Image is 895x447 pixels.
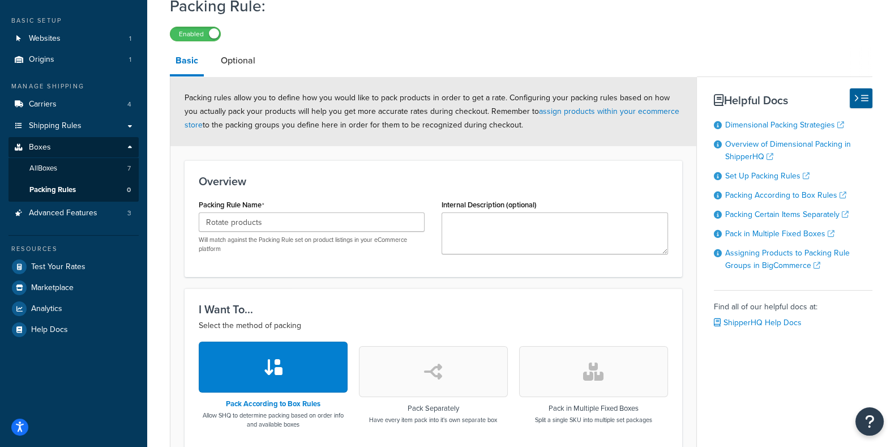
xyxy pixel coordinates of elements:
[8,180,139,201] li: Packing Rules
[29,100,57,109] span: Carriers
[199,319,668,333] p: Select the method of packing
[714,290,872,331] div: Find all of our helpful docs at:
[725,138,851,163] a: Overview of Dimensional Packing in ShipperHQ
[725,170,810,182] a: Set Up Packing Rules
[29,143,51,152] span: Boxes
[31,262,85,272] span: Test Your Rates
[31,304,62,314] span: Analytics
[535,415,652,424] p: Split a single SKU into multiple set packages
[725,208,849,220] a: Packing Certain Items Separately
[442,201,537,209] label: Internal Description (optional)
[8,94,139,115] li: Carriers
[129,34,131,44] span: 1
[29,208,97,218] span: Advanced Features
[8,137,139,202] li: Boxes
[369,415,497,424] p: Have every item pack into it's own separate box
[127,208,131,218] span: 3
[199,201,264,210] label: Packing Rule Name
[8,49,139,70] li: Origins
[127,164,131,173] span: 7
[8,116,139,137] a: Shipping Rules
[199,175,668,188] h3: Overview
[8,82,139,91] div: Manage Shipping
[8,257,139,277] a: Test Your Rates
[129,55,131,65] span: 1
[8,28,139,49] a: Websites1
[8,203,139,224] a: Advanced Features3
[199,411,348,429] p: Allow SHQ to determine packing based on order info and available boxes
[29,185,76,195] span: Packing Rules
[8,16,139,25] div: Basic Setup
[199,236,425,253] p: Will match against the Packing Rule set on product listings in your eCommerce platform
[8,94,139,115] a: Carriers4
[8,158,139,179] a: AllBoxes7
[8,203,139,224] li: Advanced Features
[714,94,872,107] h3: Helpful Docs
[185,92,679,131] span: Packing rules allow you to define how you would like to pack products in order to get a rate. Con...
[29,121,82,131] span: Shipping Rules
[8,320,139,340] a: Help Docs
[714,317,802,329] a: ShipperHQ Help Docs
[199,303,668,316] h3: I Want To...
[29,55,54,65] span: Origins
[535,405,652,412] h3: Pack in Multiple Fixed Boxes
[8,278,139,298] a: Marketplace
[8,180,139,201] a: Packing Rules0
[31,283,74,293] span: Marketplace
[31,325,68,335] span: Help Docs
[127,100,131,109] span: 4
[8,28,139,49] li: Websites
[855,407,884,436] button: Open Resource Center
[127,185,131,195] span: 0
[8,137,139,158] a: Boxes
[199,400,348,408] h3: Pack According to Box Rules
[725,189,846,201] a: Packing According to Box Rules
[8,244,139,254] div: Resources
[8,49,139,70] a: Origins1
[725,228,834,240] a: Pack in Multiple Fixed Boxes
[8,299,139,319] a: Analytics
[725,247,850,271] a: Assigning Products to Packing Rule Groups in BigCommerce
[215,47,261,74] a: Optional
[170,27,220,41] label: Enabled
[170,47,204,76] a: Basic
[29,164,57,173] span: All Boxes
[850,88,872,108] button: Hide Help Docs
[725,119,844,131] a: Dimensional Packing Strategies
[29,34,61,44] span: Websites
[369,405,497,412] h3: Pack Separately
